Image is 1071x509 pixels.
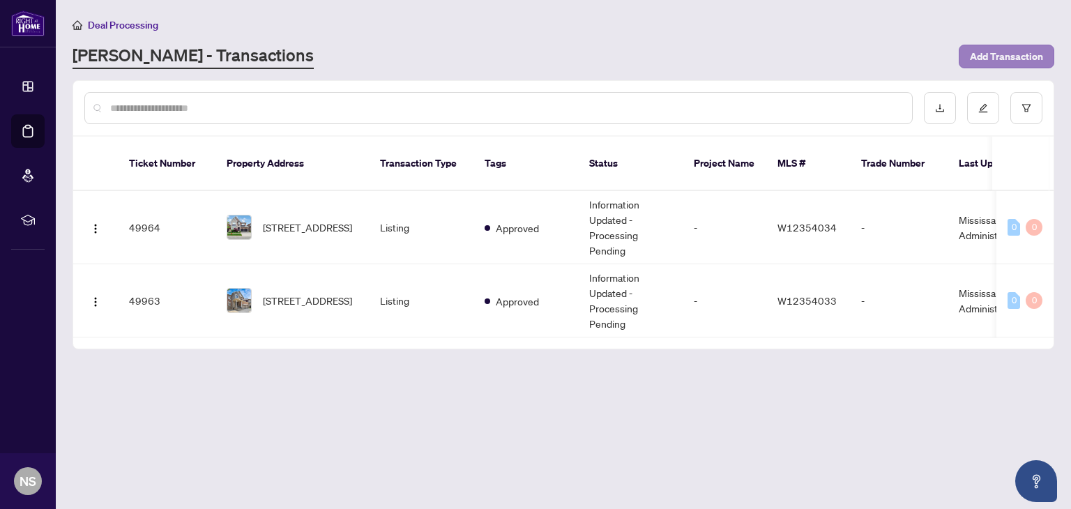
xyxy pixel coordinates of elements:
[578,191,683,264] td: Information Updated - Processing Pending
[850,137,948,191] th: Trade Number
[970,45,1043,68] span: Add Transaction
[20,471,36,491] span: NS
[11,10,45,36] img: logo
[496,294,539,309] span: Approved
[777,221,837,234] span: W12354034
[73,44,314,69] a: [PERSON_NAME] - Transactions
[683,191,766,264] td: -
[227,215,251,239] img: thumbnail-img
[1008,219,1020,236] div: 0
[978,103,988,113] span: edit
[227,289,251,312] img: thumbnail-img
[948,137,1052,191] th: Last Updated By
[118,137,215,191] th: Ticket Number
[766,137,850,191] th: MLS #
[215,137,369,191] th: Property Address
[948,264,1052,337] td: Mississauga Administrator
[263,293,352,308] span: [STREET_ADDRESS]
[1015,460,1057,502] button: Open asap
[263,220,352,235] span: [STREET_ADDRESS]
[90,296,101,307] img: Logo
[850,264,948,337] td: -
[578,264,683,337] td: Information Updated - Processing Pending
[935,103,945,113] span: download
[369,264,473,337] td: Listing
[118,191,215,264] td: 49964
[84,289,107,312] button: Logo
[84,216,107,238] button: Logo
[967,92,999,124] button: edit
[88,19,158,31] span: Deal Processing
[1008,292,1020,309] div: 0
[473,137,578,191] th: Tags
[1021,103,1031,113] span: filter
[369,191,473,264] td: Listing
[850,191,948,264] td: -
[924,92,956,124] button: download
[496,220,539,236] span: Approved
[578,137,683,191] th: Status
[777,294,837,307] span: W12354033
[683,264,766,337] td: -
[1026,219,1042,236] div: 0
[948,191,1052,264] td: Mississauga Administrator
[1026,292,1042,309] div: 0
[73,20,82,30] span: home
[959,45,1054,68] button: Add Transaction
[369,137,473,191] th: Transaction Type
[118,264,215,337] td: 49963
[1010,92,1042,124] button: filter
[683,137,766,191] th: Project Name
[90,223,101,234] img: Logo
